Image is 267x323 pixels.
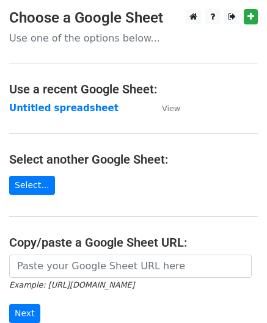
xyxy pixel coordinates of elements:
input: Paste your Google Sheet URL here [9,255,252,278]
input: Next [9,304,40,323]
small: View [162,104,180,113]
h4: Use a recent Google Sheet: [9,82,258,96]
h4: Copy/paste a Google Sheet URL: [9,235,258,250]
a: Select... [9,176,55,195]
small: Example: [URL][DOMAIN_NAME] [9,280,134,289]
h4: Select another Google Sheet: [9,152,258,167]
p: Use one of the options below... [9,32,258,45]
h3: Choose a Google Sheet [9,9,258,27]
a: Untitled spreadsheet [9,103,119,114]
a: View [150,103,180,114]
